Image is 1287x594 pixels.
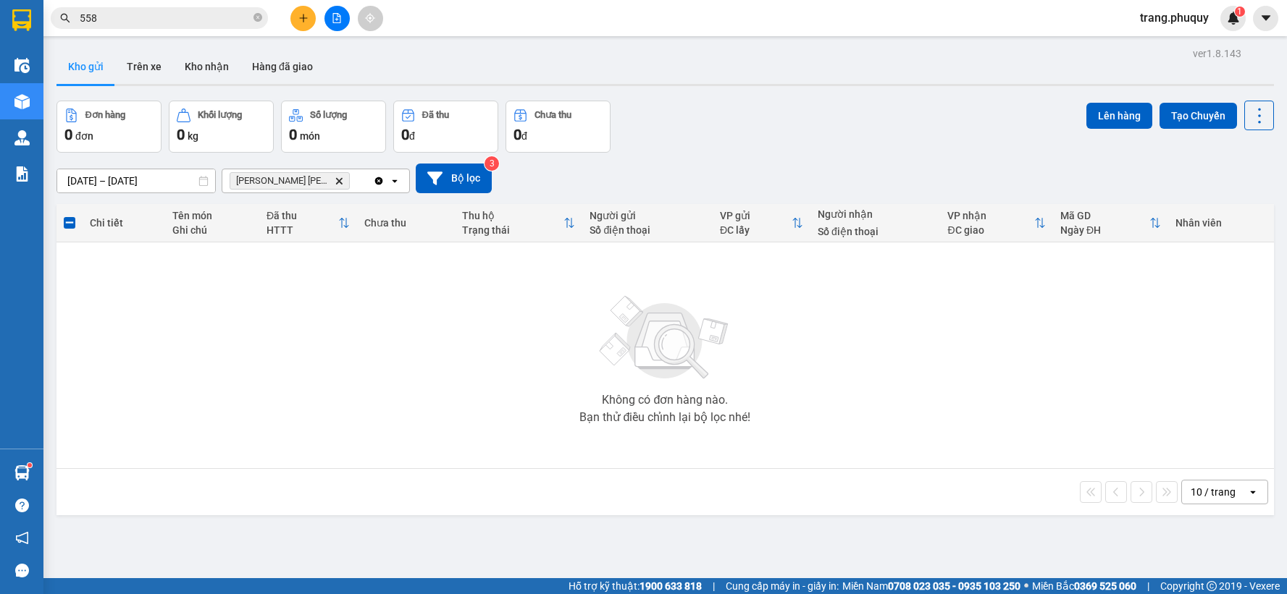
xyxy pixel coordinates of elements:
[188,130,198,142] span: kg
[15,531,29,545] span: notification
[1128,9,1220,27] span: trang.phuquy
[1237,7,1242,17] span: 1
[1086,103,1152,129] button: Lên hàng
[409,130,415,142] span: đ
[947,210,1034,221] div: VP nhận
[1032,578,1136,594] span: Miền Bắc
[172,224,252,236] div: Ghi chú
[324,6,350,31] button: file-add
[236,175,329,187] span: VP Trần Quốc Hoàn
[1191,485,1236,499] div: 10 / trang
[310,110,347,120] div: Số lượng
[713,578,715,594] span: |
[1253,6,1278,31] button: caret-down
[1024,583,1028,589] span: ⚪️
[290,6,316,31] button: plus
[640,580,702,592] strong: 1900 633 818
[298,13,309,23] span: plus
[1235,7,1245,17] sup: 1
[177,126,185,143] span: 0
[602,394,728,406] div: Không có đơn hàng nào.
[56,101,162,153] button: Đơn hàng0đơn
[15,564,29,577] span: message
[253,13,262,22] span: close-circle
[57,169,215,192] input: Select a date range.
[230,172,350,190] span: VP Trần Quốc Hoàn, close by backspace
[267,210,338,221] div: Đã thu
[353,174,354,188] input: Selected VP Trần Quốc Hoàn.
[818,208,934,220] div: Người nhận
[1247,486,1259,498] svg: open
[365,13,375,23] span: aim
[14,94,30,109] img: warehouse-icon
[592,287,737,389] img: svg+xml;base64,PHN2ZyBjbGFzcz0ibGlzdC1wbHVnX19zdmciIHhtbG5zPSJodHRwOi8vd3d3LnczLm9yZy8yMDAwL3N2Zy...
[56,49,115,84] button: Kho gửi
[455,204,582,242] th: Toggle SortBy
[300,130,320,142] span: món
[422,110,449,120] div: Đã thu
[389,175,401,187] svg: open
[569,578,702,594] span: Hỗ trợ kỹ thuật:
[289,126,297,143] span: 0
[842,578,1020,594] span: Miền Nam
[818,226,934,237] div: Số điện thoại
[364,217,448,229] div: Chưa thu
[80,10,251,26] input: Tìm tên, số ĐT hoặc mã đơn
[14,465,30,480] img: warehouse-icon
[590,210,705,221] div: Người gửi
[1175,217,1266,229] div: Nhân viên
[1147,578,1149,594] span: |
[726,578,839,594] span: Cung cấp máy in - giấy in:
[240,49,324,84] button: Hàng đã giao
[28,463,32,467] sup: 1
[1060,224,1149,236] div: Ngày ĐH
[401,126,409,143] span: 0
[590,224,705,236] div: Số điện thoại
[75,130,93,142] span: đơn
[60,13,70,23] span: search
[485,156,499,171] sup: 3
[12,9,31,31] img: logo-vxr
[720,210,792,221] div: VP gửi
[521,130,527,142] span: đ
[267,224,338,236] div: HTTT
[1074,580,1136,592] strong: 0369 525 060
[64,126,72,143] span: 0
[720,224,792,236] div: ĐC lấy
[15,498,29,512] span: question-circle
[888,580,1020,592] strong: 0708 023 035 - 0935 103 250
[259,204,357,242] th: Toggle SortBy
[462,210,563,221] div: Thu hộ
[281,101,386,153] button: Số lượng0món
[173,49,240,84] button: Kho nhận
[1193,46,1241,61] div: ver 1.8.143
[1060,210,1149,221] div: Mã GD
[332,13,342,23] span: file-add
[169,101,274,153] button: Khối lượng0kg
[579,412,750,423] div: Bạn thử điều chỉnh lại bộ lọc nhé!
[253,12,262,25] span: close-circle
[1227,12,1240,25] img: icon-new-feature
[1207,581,1217,591] span: copyright
[1160,103,1237,129] button: Tạo Chuyến
[90,217,158,229] div: Chi tiết
[534,110,571,120] div: Chưa thu
[172,210,252,221] div: Tên món
[462,224,563,236] div: Trạng thái
[373,175,385,187] svg: Clear all
[713,204,810,242] th: Toggle SortBy
[416,164,492,193] button: Bộ lọc
[1259,12,1273,25] span: caret-down
[947,224,1034,236] div: ĐC giao
[198,110,242,120] div: Khối lượng
[1053,204,1168,242] th: Toggle SortBy
[115,49,173,84] button: Trên xe
[14,130,30,145] img: warehouse-icon
[85,110,125,120] div: Đơn hàng
[940,204,1053,242] th: Toggle SortBy
[513,126,521,143] span: 0
[358,6,383,31] button: aim
[393,101,498,153] button: Đã thu0đ
[14,166,30,182] img: solution-icon
[335,177,343,185] svg: Delete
